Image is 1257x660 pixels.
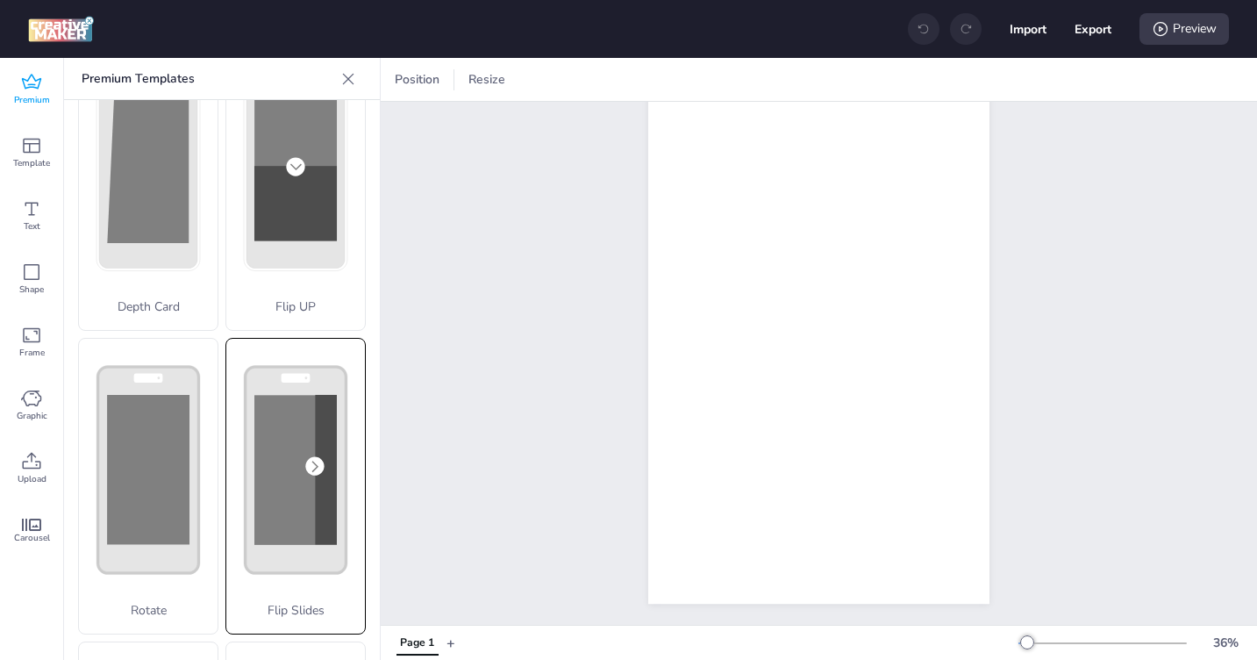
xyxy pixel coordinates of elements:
[18,472,46,486] span: Upload
[28,16,94,42] img: logo Creative Maker
[446,628,455,658] button: +
[1010,11,1046,47] button: Import
[24,219,40,233] span: Text
[1075,11,1111,47] button: Export
[388,628,446,658] div: Tabs
[400,635,434,651] div: Page 1
[1139,13,1229,45] div: Preview
[17,409,47,423] span: Graphic
[14,93,50,107] span: Premium
[465,70,509,89] span: Resize
[19,283,44,297] span: Shape
[82,58,334,100] p: Premium Templates
[226,601,365,620] p: Flip Slides
[1204,634,1246,652] div: 36 %
[79,601,218,620] p: Rotate
[19,346,45,360] span: Frame
[391,70,443,89] span: Position
[226,298,365,316] p: Flip UP
[79,298,218,316] p: Depth Card
[13,156,50,170] span: Template
[14,531,50,545] span: Carousel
